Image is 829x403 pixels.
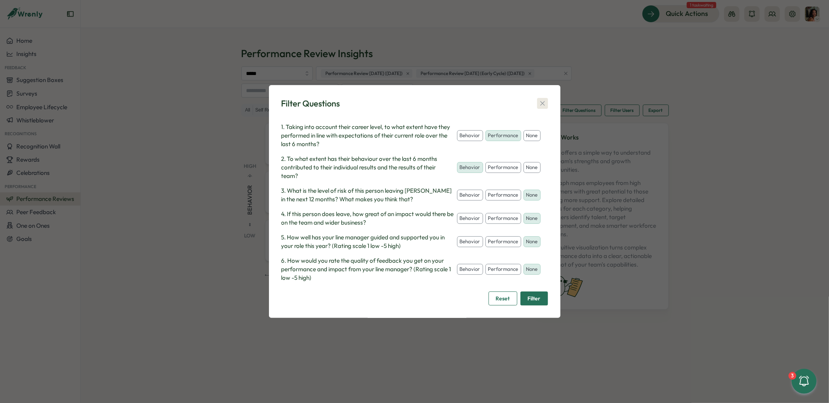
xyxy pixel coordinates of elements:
[789,372,796,380] div: 3
[457,130,483,141] button: behavior
[524,264,541,275] button: none
[489,291,517,305] button: Reset
[281,187,454,204] p: 3. What is the level of risk of this person leaving [PERSON_NAME] in the next 12 months? What mak...
[528,292,541,305] span: Filter
[524,162,541,173] button: none
[496,292,510,305] span: Reset
[485,236,521,247] button: performance
[485,190,521,201] button: performance
[457,236,483,247] button: behavior
[792,369,817,394] button: 3
[485,162,521,173] button: performance
[485,213,521,224] button: performance
[457,213,483,224] button: behavior
[524,130,541,141] button: none
[457,190,483,201] button: behavior
[457,162,483,173] button: behavior
[524,190,541,201] button: none
[281,210,454,227] p: 4. If this person does leave, how great of an impact would there be on the team and wider business?
[281,233,454,250] p: 5. How well has your line manager guided and supported you in your role this year? (Rating scale ...
[281,123,454,148] p: 1. Taking into account their career level, to what extent have they performed in line with expect...
[457,264,483,275] button: behavior
[281,98,340,110] div: Filter Questions
[485,130,521,141] button: performance
[524,236,541,247] button: none
[281,155,454,180] p: 2. To what extent has their behaviour over the last 6 months contributed to their individual resu...
[520,291,548,305] button: Filter
[281,256,454,282] p: 6. How would you rate the quality of feedback you get on your performance and impact from your li...
[485,264,521,275] button: performance
[524,213,541,224] button: none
